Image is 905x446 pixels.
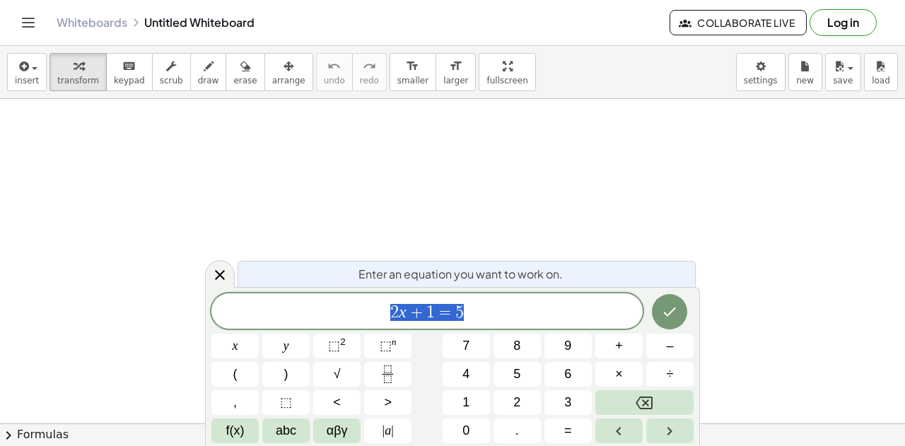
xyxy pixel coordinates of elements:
a: Whiteboards [57,16,127,30]
var: x [399,303,407,321]
i: redo [363,58,376,75]
span: + [615,336,623,356]
button: keyboardkeypad [106,53,153,91]
span: 3 [564,393,571,412]
button: load [864,53,898,91]
span: = [435,304,455,321]
span: new [796,76,814,86]
span: ⬚ [328,339,340,353]
button: Placeholder [262,390,310,415]
span: ⬚ [280,393,292,412]
button: new [788,53,822,91]
span: | [383,423,385,438]
span: insert [15,76,39,86]
button: Left arrow [595,418,643,443]
button: Functions [211,418,259,443]
span: smaller [397,76,428,86]
button: 3 [544,390,592,415]
span: | [391,423,394,438]
button: Greater than [364,390,411,415]
button: 7 [443,334,490,358]
span: a [383,421,394,440]
span: > [384,393,392,412]
span: × [615,365,623,384]
button: Plus [595,334,643,358]
i: keyboard [122,58,136,75]
sup: 2 [340,336,346,347]
span: ) [284,365,288,384]
button: Absolute value [364,418,411,443]
button: insert [7,53,47,91]
span: abc [276,421,296,440]
span: 6 [564,365,571,384]
span: < [333,393,341,412]
button: . [494,418,541,443]
button: fullscreen [479,53,535,91]
i: undo [327,58,341,75]
span: √ [334,365,341,384]
span: y [284,336,289,356]
span: save [833,76,853,86]
span: erase [233,76,257,86]
button: draw [190,53,227,91]
span: 2 [390,304,399,321]
button: x [211,334,259,358]
button: format_sizelarger [436,53,476,91]
span: draw [198,76,219,86]
span: x [233,336,238,356]
span: 2 [513,393,520,412]
button: Toggle navigation [17,11,40,34]
button: 2 [494,390,541,415]
button: save [825,53,861,91]
button: undoundo [316,53,353,91]
span: 4 [462,365,469,384]
span: 5 [513,365,520,384]
span: load [872,76,890,86]
span: 5 [455,304,464,321]
button: Backspace [595,390,694,415]
span: undo [324,76,345,86]
button: Minus [646,334,694,358]
span: αβγ [327,421,348,440]
button: Times [595,362,643,387]
span: 0 [462,421,469,440]
span: redo [360,76,379,86]
span: 1 [426,304,435,321]
span: keypad [114,76,145,86]
button: , [211,390,259,415]
span: 9 [564,336,571,356]
span: scrub [160,76,183,86]
button: Log in [810,9,877,36]
span: ÷ [667,365,674,384]
sup: n [392,336,397,347]
button: settings [736,53,786,91]
span: 7 [462,336,469,356]
span: arrange [272,76,305,86]
span: . [515,421,519,440]
button: scrub [152,53,191,91]
button: Equals [544,418,592,443]
button: Divide [646,362,694,387]
i: format_size [449,58,462,75]
span: larger [443,76,468,86]
button: 6 [544,362,592,387]
i: format_size [406,58,419,75]
button: ) [262,362,310,387]
span: ( [233,365,238,384]
span: = [564,421,572,440]
button: ( [211,362,259,387]
button: Right arrow [646,418,694,443]
button: Square root [313,362,361,387]
button: 9 [544,334,592,358]
button: 1 [443,390,490,415]
button: Greek alphabet [313,418,361,443]
button: 5 [494,362,541,387]
button: Alphabet [262,418,310,443]
button: arrange [264,53,313,91]
span: settings [744,76,778,86]
span: Collaborate Live [682,16,795,29]
button: Done [652,294,687,329]
button: y [262,334,310,358]
span: 1 [462,393,469,412]
button: transform [49,53,107,91]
